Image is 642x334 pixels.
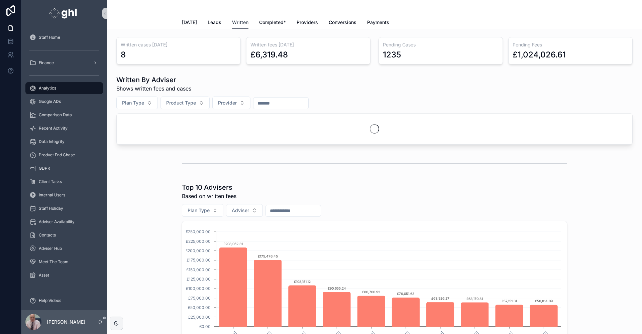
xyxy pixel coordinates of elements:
tspan: £225,000.00 [186,239,211,244]
span: Written [232,19,248,26]
span: Shows written fees and cases [116,85,191,93]
a: Meet The Team [25,256,103,268]
div: £1,024,026.61 [513,49,566,60]
span: Conversions [329,19,356,26]
a: Contacts [25,229,103,241]
p: [PERSON_NAME] [47,319,85,325]
h3: Written fees [DATE] [250,41,366,48]
a: [DATE] [182,16,197,30]
button: Select Button [212,97,250,109]
button: Select Button [116,97,158,109]
a: Leads [208,16,221,30]
span: Help Videos [39,298,61,303]
a: Staff Home [25,31,103,43]
span: Data Integrity [39,139,65,144]
a: Adviser Availability [25,216,103,228]
text: £57,151.31 [502,299,517,303]
a: Internal Users [25,189,103,201]
text: £63,926.27 [431,296,449,300]
span: [DATE] [182,19,197,26]
img: App logo [49,8,79,19]
span: Provider [218,100,237,106]
span: Product End Chase [39,152,75,158]
a: Data Integrity [25,136,103,148]
a: Comparison Data [25,109,103,121]
text: £90,655.24 [328,286,346,290]
text: £76,051.63 [397,292,414,296]
span: Adviser Hub [39,246,62,251]
tspan: £25,000.00 [188,315,211,320]
span: Leads [208,19,221,26]
a: Asset [25,269,103,281]
a: Google ADs [25,96,103,108]
text: £80,700.92 [362,290,380,294]
text: £175,476.45 [258,254,278,258]
span: Asset [39,273,49,278]
a: Analytics [25,82,103,94]
tspan: £125,000.00 [187,277,211,282]
div: scrollable content [21,27,107,310]
span: GDPR [39,166,50,171]
tspan: £50,000.00 [188,305,211,310]
span: Staff Home [39,35,60,40]
tspan: £0.00 [199,324,211,329]
div: 8 [121,49,126,60]
h3: Written cases [DATE] [121,41,236,48]
tspan: £150,000.00 [186,267,211,272]
button: Select Button [226,204,263,217]
a: GDPR [25,162,103,174]
span: Providers [297,19,318,26]
text: £208,052.31 [223,242,243,246]
a: Payments [367,16,389,30]
span: Adviser [232,207,249,214]
tspan: £175,000.00 [187,258,211,263]
tspan: £75,000.00 [188,296,211,301]
span: Client Tasks [39,179,62,184]
tspan: £100,000.00 [186,286,211,291]
span: Plan Type [188,207,210,214]
a: Help Videos [25,295,103,307]
span: Plan Type [122,100,144,106]
h1: Written By Adviser [116,75,191,85]
h3: Pending Cases [383,41,499,48]
tspan: £250,000.00 [186,229,211,234]
span: Meet The Team [39,259,69,265]
span: Contacts [39,232,56,238]
span: Based on written fees [182,192,236,200]
span: Recent Activity [39,126,68,131]
a: Conversions [329,16,356,30]
span: Product Type [166,100,196,106]
a: Client Tasks [25,176,103,188]
a: Staff Holiday [25,202,103,214]
h3: Pending Fees [513,41,628,48]
a: Recent Activity [25,122,103,134]
button: Select Button [160,97,210,109]
text: £56,814.09 [535,299,553,303]
span: Adviser Availability [39,219,75,224]
span: Analytics [39,86,56,91]
tspan: £200,000.00 [185,248,211,253]
a: Providers [297,16,318,30]
span: Payments [367,19,389,26]
h1: Top 10 Advisers [182,183,236,192]
div: 1235 [383,49,401,60]
a: Written [232,16,248,29]
span: Completed* [259,19,286,26]
button: Select Button [182,204,223,217]
span: Comparison Data [39,112,72,118]
span: Internal Users [39,192,65,198]
a: Product End Chase [25,149,103,161]
a: Completed* [259,16,286,30]
span: Staff Holiday [39,206,63,211]
text: £63,170.81 [466,297,483,301]
a: Adviser Hub [25,242,103,255]
div: £6,319.48 [250,49,288,60]
span: Finance [39,60,54,65]
span: Google ADs [39,99,61,104]
text: £108,151.12 [294,280,311,284]
a: Finance [25,57,103,69]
